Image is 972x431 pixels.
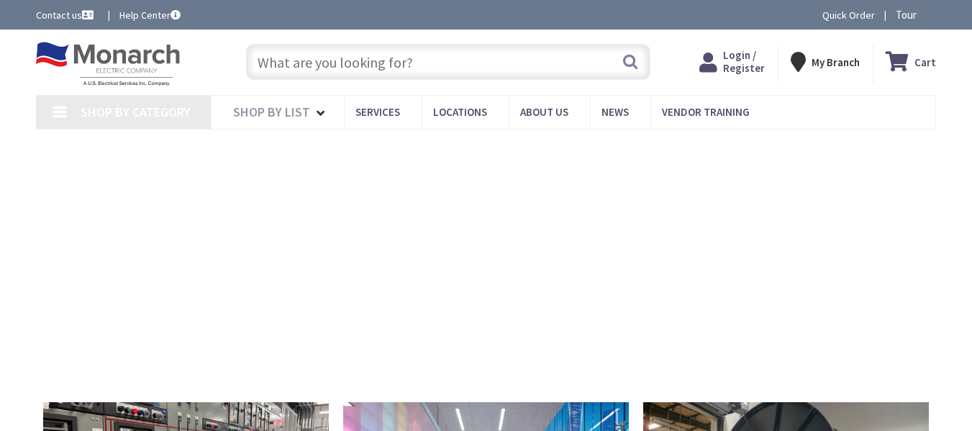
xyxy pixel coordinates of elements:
img: Monarch Electric Company [36,42,180,86]
span: Shop By List [233,104,310,120]
span: Vendor Training [662,105,750,119]
span: Tour [896,8,932,22]
a: Help Center [119,8,181,22]
strong: My Branch [812,55,860,69]
a: Cart [886,49,936,75]
strong: Cart [914,49,936,75]
a: Contact us [36,8,96,22]
span: Shop By Category [81,104,191,120]
span: About Us [520,105,568,119]
a: Quick Order [822,8,875,22]
span: Locations [433,105,487,119]
span: Login / Register [723,48,765,75]
input: What are you looking for? [246,44,650,80]
a: Login / Register [699,49,765,75]
span: Services [355,105,400,119]
div: My Branch [791,49,860,75]
span: News [601,105,629,119]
